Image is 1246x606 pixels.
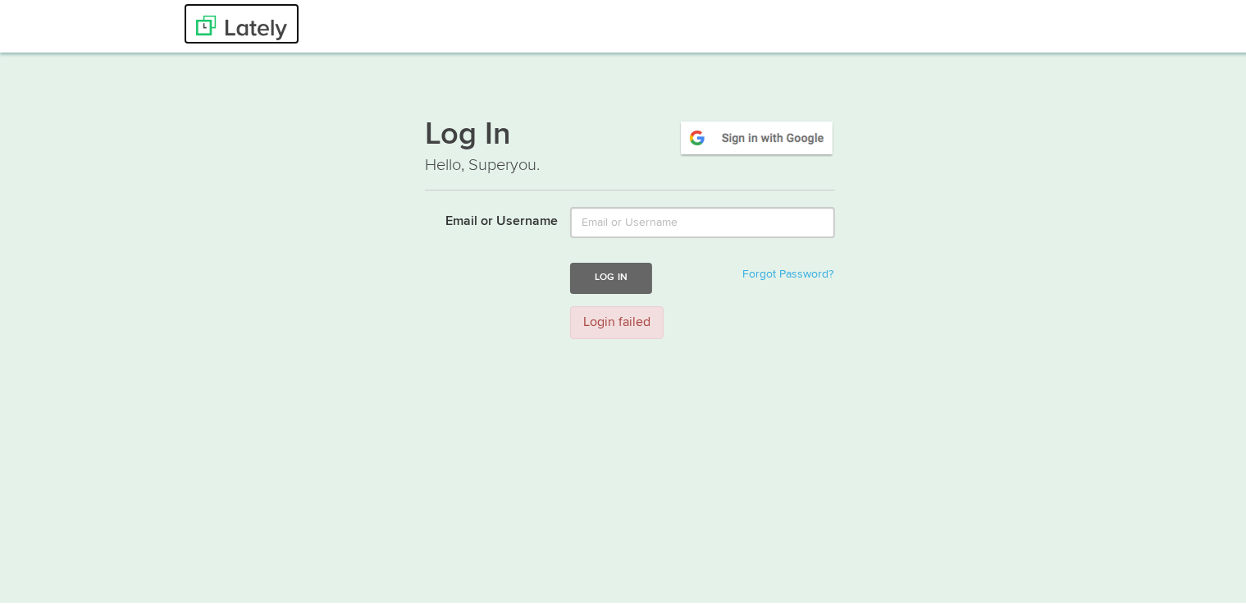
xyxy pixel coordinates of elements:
[413,204,558,228] label: Email or Username
[196,12,287,37] img: Lately
[570,259,652,290] button: Log In
[570,303,664,337] div: Login failed
[678,116,835,154] img: google-signin.png
[425,150,835,174] p: Hello, Superyou.
[425,116,835,150] h1: Log In
[742,265,833,277] a: Forgot Password?
[570,204,835,235] input: Email or Username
